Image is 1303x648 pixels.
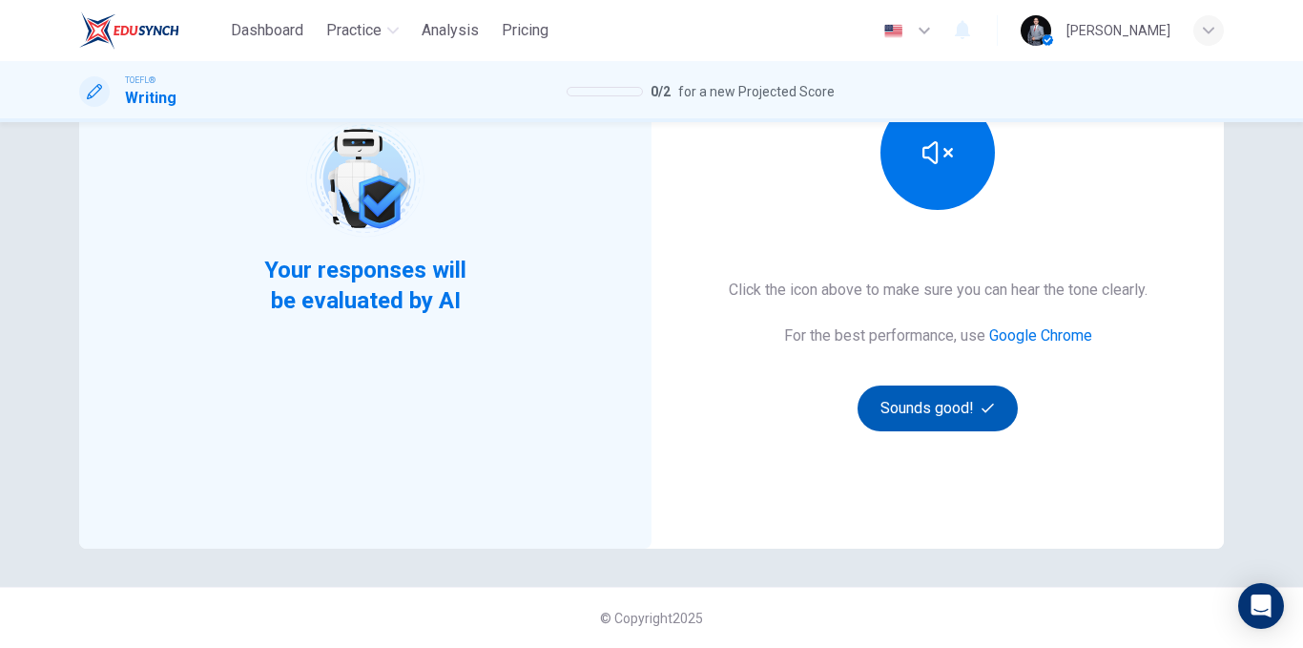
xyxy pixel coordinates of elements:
button: Dashboard [223,13,311,48]
span: Practice [326,19,382,42]
h6: For the best performance, use [784,324,1092,347]
h1: Writing [125,87,176,110]
a: EduSynch logo [79,11,223,50]
span: Dashboard [231,19,303,42]
span: Your responses will be evaluated by AI [250,255,482,316]
img: EduSynch logo [79,11,179,50]
a: Google Chrome [989,326,1092,345]
h6: Click the icon above to make sure you can hear the tone clearly. [729,279,1148,302]
button: Practice [319,13,406,48]
img: robot icon [304,118,425,240]
span: 0 / 2 [651,80,671,103]
div: [PERSON_NAME] [1066,19,1170,42]
span: TOEFL® [125,73,155,87]
span: Pricing [502,19,548,42]
div: Open Intercom Messenger [1238,583,1284,629]
button: Analysis [414,13,486,48]
span: © Copyright 2025 [600,611,703,626]
span: Analysis [422,19,479,42]
img: Profile picture [1021,15,1051,46]
img: en [881,24,905,38]
span: for a new Projected Score [678,80,835,103]
button: Pricing [494,13,556,48]
button: Sounds good! [858,386,1018,431]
